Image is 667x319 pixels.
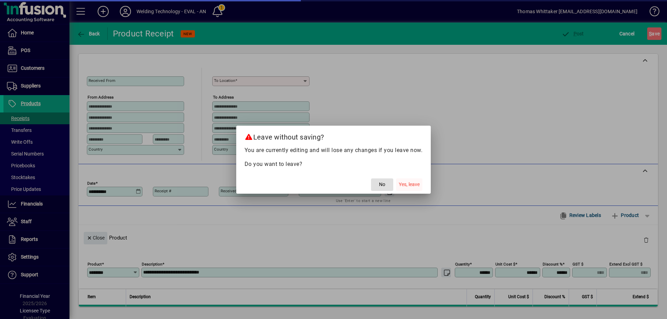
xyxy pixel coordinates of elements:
[379,181,385,188] span: No
[236,126,431,146] h2: Leave without saving?
[396,178,422,191] button: Yes, leave
[371,178,393,191] button: No
[399,181,420,188] span: Yes, leave
[245,146,423,154] p: You are currently editing and will lose any changes if you leave now.
[245,160,423,168] p: Do you want to leave?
